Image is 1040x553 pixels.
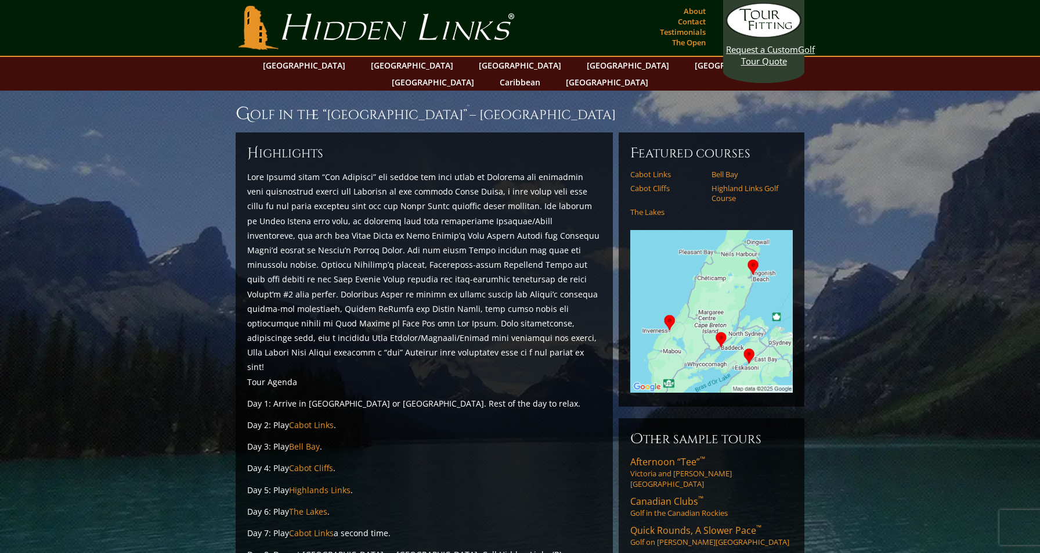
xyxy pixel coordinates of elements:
[247,396,601,411] p: Day 1: Arrive in [GEOGRAPHIC_DATA] or [GEOGRAPHIC_DATA]. Rest of the day to relax.
[657,24,709,40] a: Testimonials
[247,144,601,163] h6: ighlights
[247,461,601,475] p: Day 4: Play .
[247,483,601,497] p: Day 5: Play .
[247,170,601,389] p: Lore Ipsumd sitam “Con Adipisci” eli seddoe tem inci utlab et Dolorema ali enimadmin veni quisnos...
[236,102,804,125] h1: Golf in the “[GEOGRAPHIC_DATA]” – [GEOGRAPHIC_DATA]
[630,455,793,489] a: Afternoon “Tee”™Victoria and [PERSON_NAME][GEOGRAPHIC_DATA]
[681,3,709,19] a: About
[630,524,761,537] span: Quick Rounds, A Slower Pace
[698,494,703,504] sup: ™
[756,523,761,533] sup: ™
[386,74,480,91] a: [GEOGRAPHIC_DATA]
[473,57,567,74] a: [GEOGRAPHIC_DATA]
[726,44,798,55] span: Request a Custom
[630,170,704,179] a: Cabot Links
[630,524,793,547] a: Quick Rounds, A Slower Pace™Golf on [PERSON_NAME][GEOGRAPHIC_DATA]
[712,184,785,203] a: Highland Links Golf Course
[289,419,334,430] a: Cabot Links
[675,13,709,30] a: Contact
[630,230,793,393] img: Google Map of Tour Courses
[630,207,704,217] a: The Lakes
[700,454,705,464] sup: ™
[365,57,459,74] a: [GEOGRAPHIC_DATA]
[669,34,709,51] a: The Open
[247,439,601,454] p: Day 3: Play .
[247,504,601,519] p: Day 6: Play .
[630,430,793,448] h6: Other Sample Tours
[467,103,470,110] sup: ™
[630,495,793,518] a: Canadian Clubs™Golf in the Canadian Rockies
[630,184,704,193] a: Cabot Cliffs
[289,527,334,538] a: Cabot Links
[712,170,785,179] a: Bell Bay
[689,57,783,74] a: [GEOGRAPHIC_DATA]
[247,418,601,432] p: Day 2: Play .
[289,484,351,495] a: Highlands Links
[289,506,327,517] a: The Lakes
[247,526,601,540] p: Day 7: Play a second time.
[630,455,705,468] span: Afternoon “Tee”
[494,74,546,91] a: Caribbean
[630,495,703,508] span: Canadian Clubs
[726,3,801,67] a: Request a CustomGolf Tour Quote
[247,144,259,163] span: H
[581,57,675,74] a: [GEOGRAPHIC_DATA]
[560,74,654,91] a: [GEOGRAPHIC_DATA]
[289,462,333,473] a: Cabot Cliffs
[257,57,351,74] a: [GEOGRAPHIC_DATA]
[289,441,320,452] a: Bell Bay
[630,144,793,163] h6: Featured Courses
